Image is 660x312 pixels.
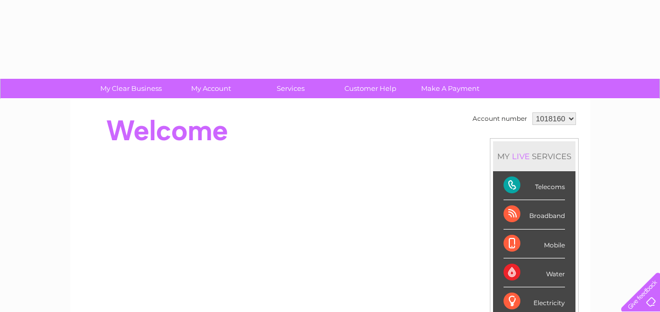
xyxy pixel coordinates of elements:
a: Make A Payment [407,79,494,98]
div: LIVE [510,151,532,161]
a: Services [247,79,334,98]
td: Account number [470,110,530,128]
a: My Account [167,79,254,98]
a: Customer Help [327,79,414,98]
div: Water [504,258,565,287]
a: My Clear Business [88,79,174,98]
div: Mobile [504,230,565,258]
div: Telecoms [504,171,565,200]
div: MY SERVICES [493,141,575,171]
div: Broadband [504,200,565,229]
